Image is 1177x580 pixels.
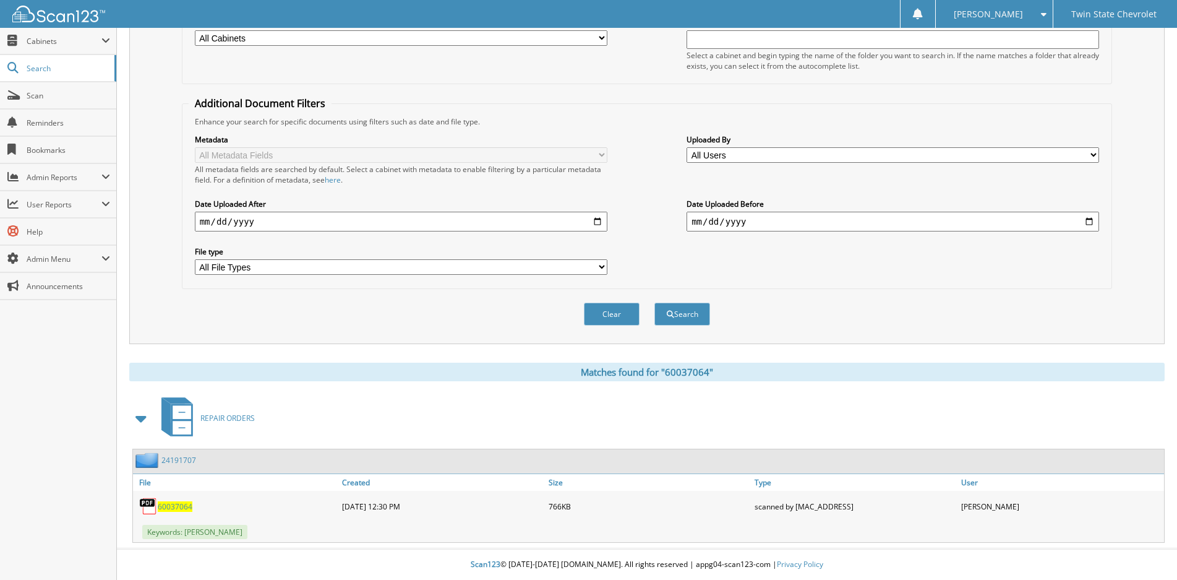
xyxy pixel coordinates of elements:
[777,559,823,569] a: Privacy Policy
[958,474,1164,491] a: User
[195,212,607,232] input: start
[154,394,255,443] a: REPAIR ORDERS
[27,172,101,183] span: Admin Reports
[1115,521,1177,580] iframe: Chat Widget
[751,494,957,519] div: scanned by [MAC_ADDRESS]
[133,474,339,491] a: File
[195,246,607,257] label: File type
[1071,11,1157,18] span: Twin State Chevrolet
[27,90,110,101] span: Scan
[161,455,196,465] a: 24191707
[129,363,1165,381] div: Matches found for "60037064"
[189,116,1106,127] div: Enhance your search for specific documents using filters such as date and file type.
[339,474,545,491] a: Created
[687,199,1099,209] label: Date Uploaded Before
[27,36,101,46] span: Cabinets
[195,134,607,145] label: Metadata
[195,199,607,209] label: Date Uploaded After
[687,212,1099,232] input: end
[158,501,192,512] a: 60037064
[139,497,158,516] img: PDF.png
[12,6,105,22] img: scan123-logo-white.svg
[142,525,247,539] span: Keywords: [PERSON_NAME]
[200,413,255,423] span: REPAIR ORDERS
[546,474,751,491] a: Size
[117,550,1177,580] div: © [DATE]-[DATE] [DOMAIN_NAME]. All rights reserved | appg04-scan123-com |
[27,63,108,74] span: Search
[195,164,607,185] div: All metadata fields are searched by default. Select a cabinet with metadata to enable filtering b...
[654,303,710,326] button: Search
[27,254,101,264] span: Admin Menu
[27,199,101,210] span: User Reports
[584,303,640,326] button: Clear
[27,281,110,292] span: Announcements
[687,50,1099,71] div: Select a cabinet and begin typing the name of the folder you want to search in. If the name match...
[189,97,332,110] legend: Additional Document Filters
[27,118,110,128] span: Reminders
[954,11,1023,18] span: [PERSON_NAME]
[687,134,1099,145] label: Uploaded By
[546,494,751,519] div: 766KB
[27,227,110,237] span: Help
[135,452,161,468] img: folder2.png
[339,494,545,519] div: [DATE] 12:30 PM
[471,559,500,569] span: Scan123
[958,494,1164,519] div: [PERSON_NAME]
[325,175,341,185] a: here
[751,474,957,491] a: Type
[27,145,110,155] span: Bookmarks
